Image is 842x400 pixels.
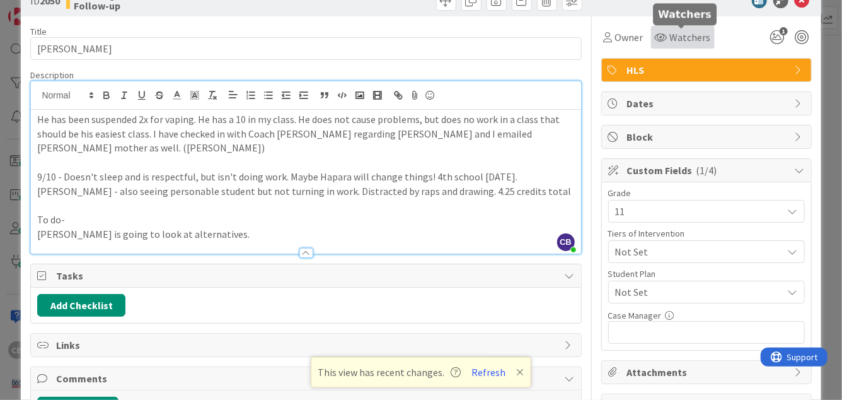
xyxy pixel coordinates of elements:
h5: Watchers [658,8,712,20]
p: [PERSON_NAME] is going to look at alternatives. [37,227,574,242]
input: type card name here... [30,37,581,60]
div: Tiers of Intervention [608,229,805,238]
p: 9/10 - Doesn't sleep and is respectful, but isn't doing work. Maybe Hapara will change things! 4t... [37,170,574,198]
span: Attachments [627,365,788,380]
div: Grade [608,189,805,197]
span: Not Set [615,243,776,261]
span: HLS [627,62,788,78]
span: Tasks [56,268,558,283]
span: Support [26,2,57,17]
span: This view has recent changes. [318,365,461,380]
span: Block [627,129,788,144]
span: Comments [56,371,558,386]
button: Refresh [468,364,510,380]
button: Add Checklist [37,294,125,317]
b: Follow-up [74,1,171,11]
span: CB [557,233,575,251]
p: To do- [37,213,574,227]
span: Links [56,338,558,353]
span: 1 [780,27,788,35]
span: Watchers [670,30,711,45]
label: Title [30,26,47,37]
span: Dates [627,96,788,111]
span: Description [30,69,74,81]
p: He has been suspended 2x for vaping. He has a 10 in my class. He does not cause problems, but doe... [37,112,574,155]
span: Not Set [615,285,783,300]
span: Custom Fields [627,163,788,178]
div: Student Plan [608,269,805,278]
span: Owner [615,30,643,45]
span: 11 [615,203,776,220]
label: Case Manager [608,310,662,321]
span: ( 1/4 ) [696,164,717,177]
